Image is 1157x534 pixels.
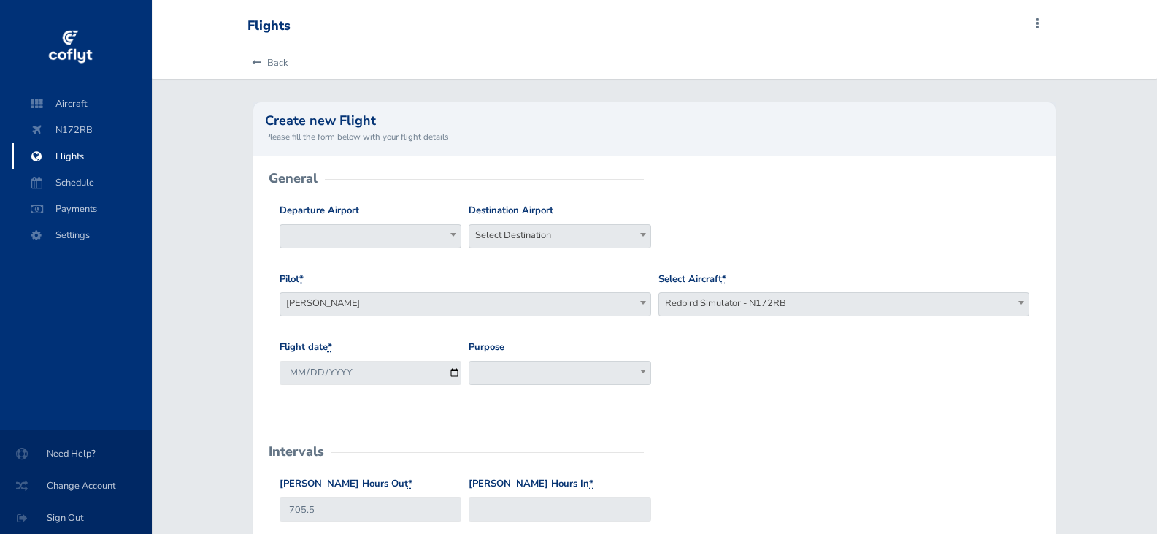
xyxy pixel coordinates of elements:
label: Purpose [469,340,504,355]
span: Settings [26,222,137,248]
label: [PERSON_NAME] Hours In [469,476,593,492]
label: Departure Airport [280,203,359,218]
span: Paul Karr [280,293,650,313]
h2: General [269,172,318,185]
label: [PERSON_NAME] Hours Out [280,476,412,492]
span: Select Destination [469,225,650,245]
span: Flights [26,143,137,169]
span: N172RB [26,117,137,143]
abbr: required [722,272,726,286]
abbr: required [299,272,304,286]
span: Redbird Simulator - N172RB [658,292,1030,316]
span: Paul Karr [280,292,651,316]
small: Please fill the form below with your flight details [265,130,1045,143]
span: Select Destination [469,224,650,248]
abbr: required [328,340,332,354]
h2: Intervals [269,445,324,458]
span: Sign Out [18,505,134,531]
h2: Create new Flight [265,114,1045,127]
span: Schedule [26,169,137,196]
label: Pilot [280,272,304,287]
a: Back [247,47,288,79]
span: Payments [26,196,137,222]
img: coflyt logo [46,26,94,69]
abbr: required [408,477,412,490]
div: Flights [247,18,291,34]
abbr: required [589,477,593,490]
span: Redbird Simulator - N172RB [659,293,1029,313]
label: Flight date [280,340,332,355]
label: Select Aircraft [658,272,726,287]
span: Change Account [18,473,134,499]
label: Destination Airport [469,203,553,218]
span: Aircraft [26,91,137,117]
span: Need Help? [18,440,134,467]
